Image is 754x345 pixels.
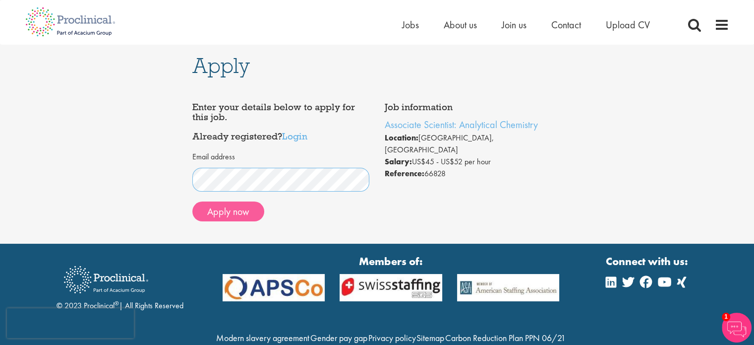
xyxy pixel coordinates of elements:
[445,332,566,344] a: Carbon Reduction Plan PPN 06/21
[192,151,235,163] label: Email address
[215,274,333,301] img: APSCo
[282,130,307,142] a: Login
[385,156,412,167] strong: Salary:
[551,18,581,31] a: Contact
[444,18,477,31] a: About us
[57,259,183,312] div: © 2023 Proclinical | All Rights Reserved
[7,308,134,338] iframe: reCAPTCHA
[57,259,156,300] img: Proclinical Recruitment
[385,133,418,143] strong: Location:
[385,168,424,179] strong: Reference:
[310,332,367,344] a: Gender pay gap
[385,118,538,131] a: Associate Scientist: Analytical Chemistry
[722,313,752,343] img: Chatbot
[115,299,119,307] sup: ®
[216,332,309,344] a: Modern slavery agreement
[606,18,650,31] a: Upload CV
[192,52,250,79] span: Apply
[385,102,562,112] h4: Job information
[223,254,560,269] strong: Members of:
[385,156,562,168] li: US$45 - US$52 per hour
[332,274,450,301] img: APSCo
[722,313,730,321] span: 1
[402,18,419,31] a: Jobs
[385,168,562,180] li: 66828
[450,274,567,301] img: APSCo
[192,202,264,221] button: Apply now
[606,254,690,269] strong: Connect with us:
[368,332,415,344] a: Privacy policy
[385,132,562,156] li: [GEOGRAPHIC_DATA], [GEOGRAPHIC_DATA]
[192,102,370,141] h4: Enter your details below to apply for this job. Already registered?
[416,332,444,344] a: Sitemap
[502,18,526,31] a: Join us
